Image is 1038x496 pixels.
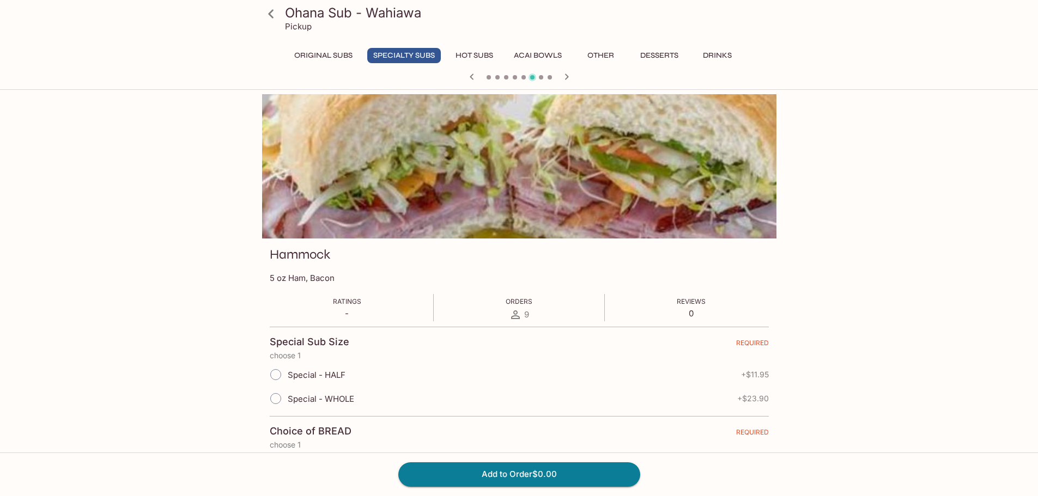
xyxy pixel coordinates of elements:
[333,308,361,319] p: -
[576,48,626,63] button: Other
[270,440,769,449] p: choose 1
[270,425,351,437] h4: Choice of BREAD
[736,339,769,351] span: REQUIRED
[288,48,359,63] button: Original Subs
[398,462,640,486] button: Add to Order$0.00
[634,48,684,63] button: Desserts
[285,4,772,21] h3: Ohana Sub - Wahiawa
[270,246,330,263] h3: Hammock
[288,370,345,380] span: Special - HALF
[736,428,769,440] span: REQUIRED
[741,370,769,379] span: + $11.95
[333,297,361,305] span: Ratings
[262,94,776,238] div: Hammock
[737,394,769,403] span: + $23.90
[288,394,354,404] span: Special - WHOLE
[677,297,706,305] span: Reviews
[367,48,441,63] button: Specialty Subs
[506,297,532,305] span: Orders
[285,21,312,32] p: Pickup
[677,308,706,319] p: 0
[270,273,769,283] p: 5 oz Ham, Bacon
[270,351,769,360] p: choose 1
[508,48,568,63] button: Acai Bowls
[270,336,349,348] h4: Special Sub Size
[524,309,529,320] span: 9
[450,48,499,63] button: Hot Subs
[693,48,742,63] button: Drinks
